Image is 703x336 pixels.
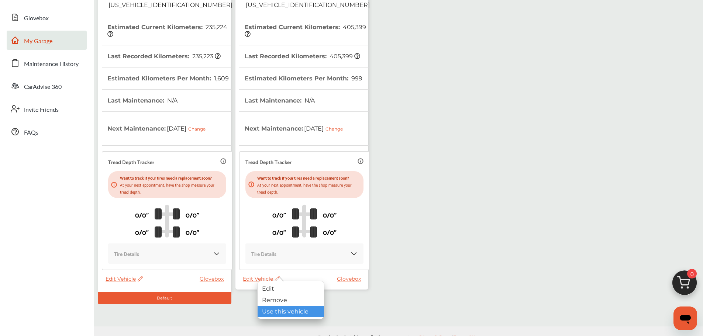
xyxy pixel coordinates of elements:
span: FAQs [24,128,38,138]
th: Last Maintenance : [245,90,315,111]
p: Tread Depth Tracker [108,157,154,166]
a: Glovebox [200,276,227,282]
a: CarAdvise 360 [7,76,87,96]
p: 0/0" [323,209,337,220]
p: Want to track if your tires need a replacement soon? [257,174,361,181]
span: 405,399 [245,24,368,38]
p: 0/0" [135,209,149,220]
a: Glovebox [7,8,87,27]
img: KOKaJQAAAABJRU5ErkJggg== [213,250,220,257]
span: [US_VEHICLE_IDENTIFICATION_NUMBER] [245,1,370,8]
div: Change [188,126,209,132]
a: Invite Friends [7,99,87,118]
th: Estimated Kilometers Per Month : [245,67,362,89]
span: [US_VEHICLE_IDENTIFICATION_NUMBER] [107,1,232,8]
th: Estimated Kilometers Per Month : [107,67,229,89]
span: 1,609 [213,75,229,82]
th: Next Maintenance : [245,112,348,145]
span: CarAdvise 360 [24,82,62,92]
p: Tire Details [114,249,139,258]
span: Invite Friends [24,105,59,115]
div: Change [325,126,347,132]
p: 0/0" [186,209,199,220]
p: 0/0" [272,226,286,238]
a: Maintenance History [7,53,87,73]
div: Remove [258,294,324,306]
p: 0/0" [186,226,199,238]
span: 405,399 [328,53,360,60]
span: N/A [303,97,315,104]
th: Last Recorded Kilometers : [107,45,221,67]
p: 0/0" [135,226,149,238]
div: Default [98,292,231,304]
th: Last Maintenance : [107,90,178,111]
span: [DATE] [166,119,211,138]
p: At your next appointment, have the shop measure your tread depth. [120,181,223,195]
span: N/A [166,97,178,104]
a: FAQs [7,122,87,141]
iframe: Button to launch messaging window [673,306,697,330]
p: At your next appointment, have the shop measure your tread depth. [257,181,361,195]
th: Next Maintenance : [107,112,211,145]
span: Edit Vehicle [106,276,143,282]
a: My Garage [7,31,87,50]
p: Tire Details [251,249,276,258]
th: Last Recorded Kilometers : [245,45,360,67]
span: Maintenance History [24,59,79,69]
img: tire_track_logo.b900bcbc.svg [292,204,317,238]
span: 235,224 [107,24,229,38]
div: Use this vehicle [258,306,324,317]
img: tire_track_logo.b900bcbc.svg [155,204,180,238]
span: My Garage [24,37,52,46]
img: KOKaJQAAAABJRU5ErkJggg== [350,250,358,257]
span: Glovebox [24,14,49,23]
img: cart_icon.3d0951e8.svg [667,267,702,302]
span: Edit Vehicle [243,276,280,282]
p: 0/0" [272,209,286,220]
th: Estimated Current Kilometers : [245,16,370,45]
span: [DATE] [303,119,348,138]
span: 235,223 [191,53,221,60]
p: Want to track if your tires need a replacement soon? [120,174,223,181]
a: Glovebox [337,276,365,282]
p: Tread Depth Tracker [245,157,292,166]
div: Edit [258,283,324,294]
th: Estimated Current Kilometers : [107,16,232,45]
span: 999 [350,75,362,82]
span: 0 [687,269,697,278]
p: 0/0" [323,226,337,238]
